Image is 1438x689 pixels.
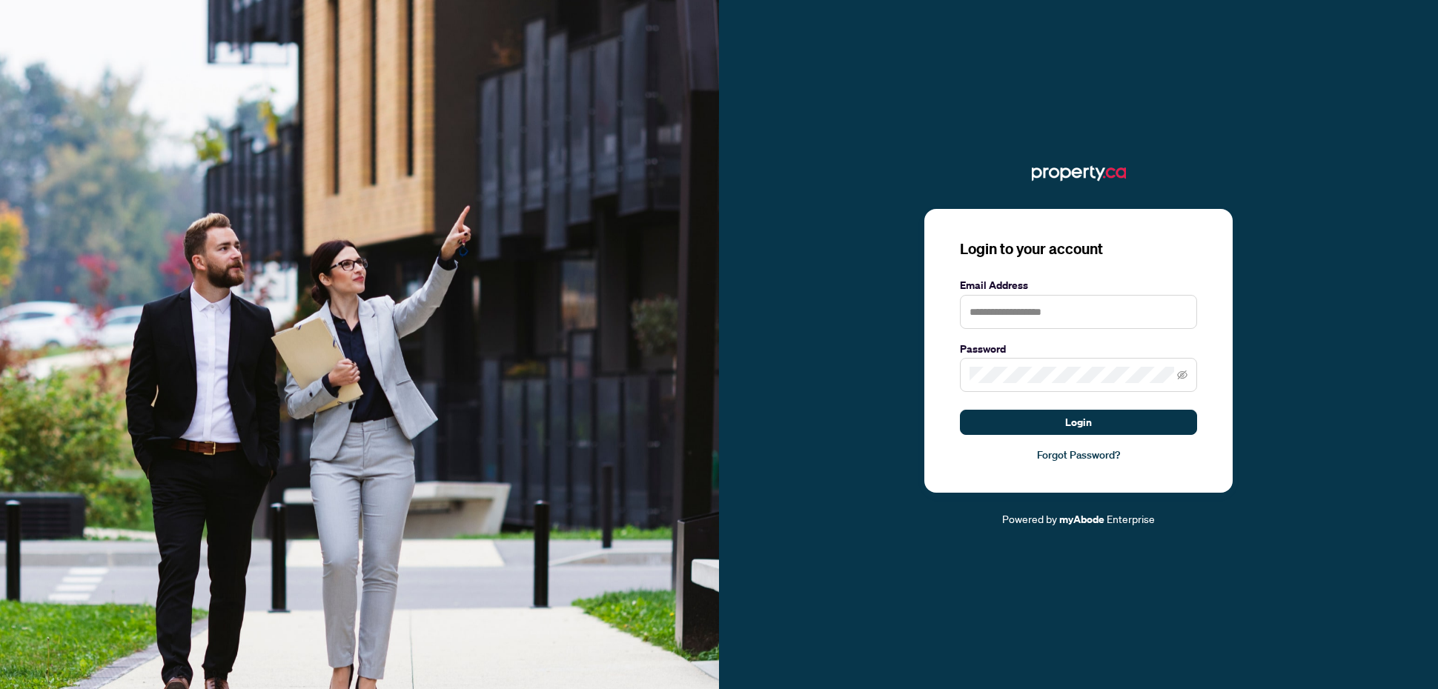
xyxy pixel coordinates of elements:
img: ma-logo [1032,162,1126,185]
h3: Login to your account [960,239,1197,259]
label: Password [960,341,1197,357]
span: Login [1065,410,1092,434]
button: Login [960,410,1197,435]
span: eye-invisible [1177,370,1187,380]
span: Powered by [1002,512,1057,525]
a: Forgot Password? [960,447,1197,463]
label: Email Address [960,277,1197,293]
a: myAbode [1059,511,1104,527]
span: Enterprise [1107,512,1155,525]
